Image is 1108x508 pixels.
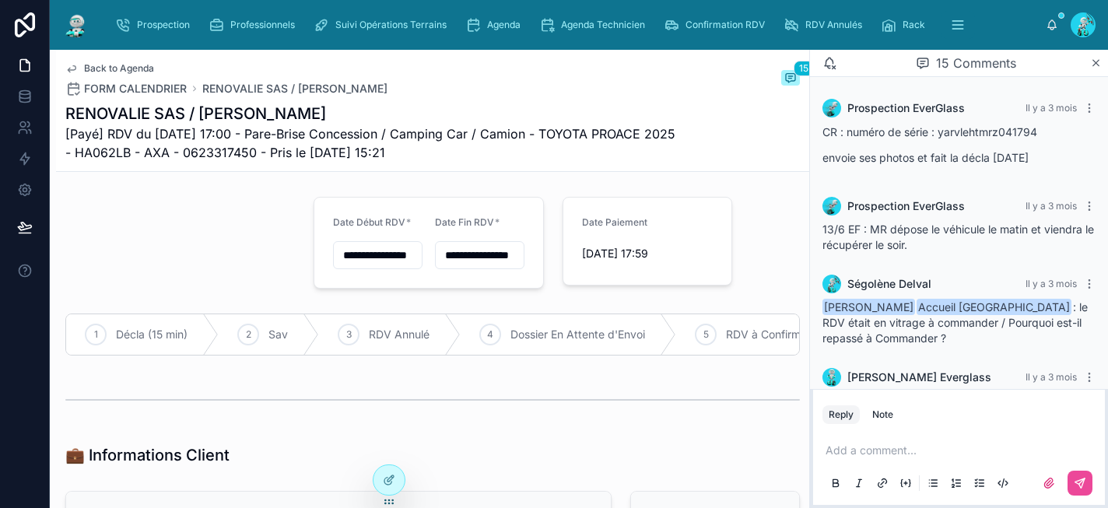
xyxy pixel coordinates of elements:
[781,70,800,89] button: 15
[246,328,251,341] span: 2
[659,11,776,39] a: Confirmation RDV
[872,408,893,421] div: Note
[1026,371,1077,383] span: Il y a 3 mois
[1026,102,1077,114] span: Il y a 3 mois
[561,19,645,31] span: Agenda Technicien
[917,299,1071,315] span: Accueil [GEOGRAPHIC_DATA]
[65,444,230,466] h1: 💼 Informations Client
[822,222,1094,251] span: 13/6 EF : MR dépose le véhicule le matin et viendra le récupérer le soir.
[1026,278,1077,289] span: Il y a 3 mois
[582,216,647,228] span: Date Paiement
[137,19,190,31] span: Prospection
[847,370,991,385] span: [PERSON_NAME] Everglass
[822,405,860,424] button: Reply
[794,61,814,76] span: 15
[876,11,936,39] a: Rack
[230,19,295,31] span: Professionnels
[94,328,98,341] span: 1
[487,19,521,31] span: Agenda
[805,19,862,31] span: RDV Annulés
[110,11,201,39] a: Prospection
[268,327,288,342] span: Sav
[346,328,352,341] span: 3
[487,328,493,341] span: 4
[822,299,915,315] span: [PERSON_NAME]
[65,124,683,162] span: [Payé] RDV du [DATE] 17:00 - Pare-Brise Concession / Camping Car / Camion - TOYOTA PROACE 2025 - ...
[204,11,306,39] a: Professionnels
[685,19,765,31] span: Confirmation RDV
[703,328,709,341] span: 5
[65,62,154,75] a: Back to Agenda
[435,216,494,228] span: Date Fin RDV
[333,216,405,228] span: Date Début RDV
[822,124,1096,140] p: CR : numéro de série : yarvlehtmrz041794
[936,54,1016,72] span: 15 Comments
[369,327,430,342] span: RDV Annulé
[103,8,1046,42] div: scrollable content
[903,19,925,31] span: Rack
[822,300,1088,345] span: : le RDV était en vitrage à commander / Pourquoi est-il repassé à Commander ?
[535,11,656,39] a: Agenda Technicien
[510,327,645,342] span: Dossier En Attente d'Envoi
[309,11,458,39] a: Suivi Opérations Terrains
[84,81,187,96] span: FORM CALENDRIER
[62,12,90,37] img: App logo
[847,100,965,116] span: Prospection EverGlass
[65,81,187,96] a: FORM CALENDRIER
[202,81,387,96] a: RENOVALIE SAS / [PERSON_NAME]
[779,11,873,39] a: RDV Annulés
[335,19,447,31] span: Suivi Opérations Terrains
[461,11,531,39] a: Agenda
[582,246,719,261] span: [DATE] 17:59
[116,327,188,342] span: Décla (15 min)
[847,276,931,292] span: Ségolène Delval
[65,103,683,124] h1: RENOVALIE SAS / [PERSON_NAME]
[84,62,154,75] span: Back to Agenda
[847,198,965,214] span: Prospection EverGlass
[822,149,1096,166] p: envoie ses photos et fait la décla [DATE]
[1026,200,1077,212] span: Il y a 3 mois
[866,405,899,424] button: Note
[726,327,811,342] span: RDV à Confirmer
